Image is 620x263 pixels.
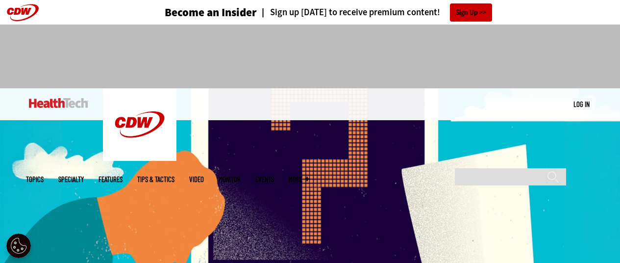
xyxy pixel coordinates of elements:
a: Sign up [DATE] to receive premium content! [257,8,440,17]
h3: Become an Insider [165,7,257,18]
a: Video [189,176,204,183]
a: Events [255,176,274,183]
a: MonITor [219,176,241,183]
span: More [289,176,309,183]
button: Open Preferences [6,234,31,258]
a: CDW [103,153,176,163]
img: Home [29,98,88,108]
a: Log in [573,100,590,108]
a: Features [99,176,123,183]
span: Topics [26,176,44,183]
div: User menu [573,99,590,109]
a: Tips & Tactics [137,176,174,183]
div: Cookie Settings [6,234,31,258]
a: Become an Insider [128,7,257,18]
img: Home [103,88,176,161]
span: Specialty [58,176,84,183]
iframe: advertisement [132,34,489,79]
a: Sign Up [450,3,492,22]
